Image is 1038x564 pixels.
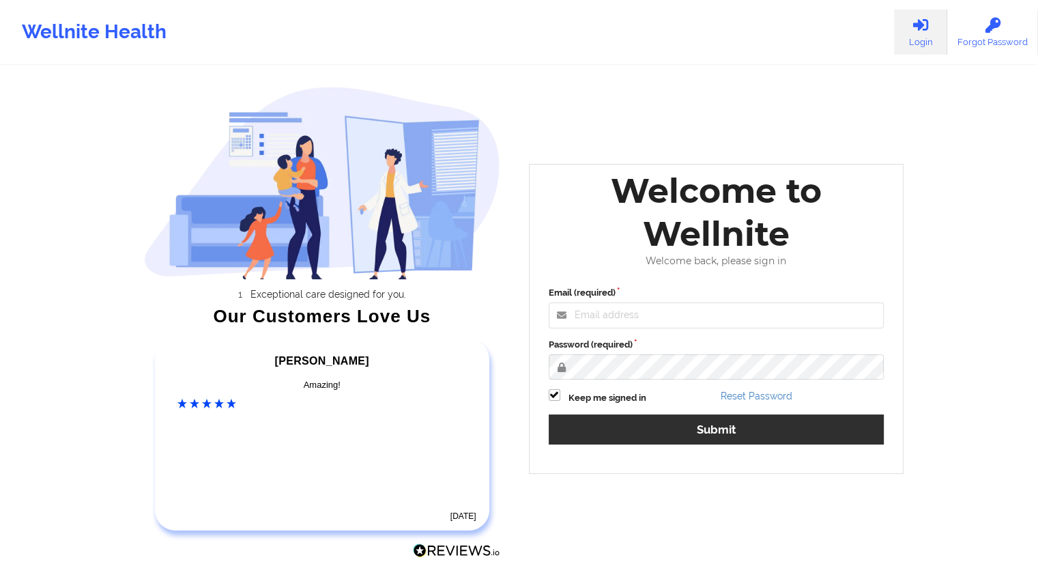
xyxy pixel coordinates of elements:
img: wellnite-auth-hero_200.c722682e.png [144,86,500,279]
li: Exceptional care designed for you. [156,289,500,300]
input: Email address [549,302,884,328]
label: Password (required) [549,338,884,352]
div: Welcome back, please sign in [539,255,894,267]
button: Submit [549,414,884,444]
label: Email (required) [549,286,884,300]
div: Amazing! [177,378,467,392]
a: Forgot Password [947,10,1038,55]
a: Reviews.io Logo [413,544,500,561]
time: [DATE] [450,511,476,521]
label: Keep me signed in [568,391,646,405]
div: Welcome to Wellnite [539,169,894,255]
span: [PERSON_NAME] [275,355,369,367]
a: Reset Password [721,391,792,401]
img: Reviews.io Logo [413,544,500,558]
div: Our Customers Love Us [144,309,500,323]
a: Login [894,10,947,55]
